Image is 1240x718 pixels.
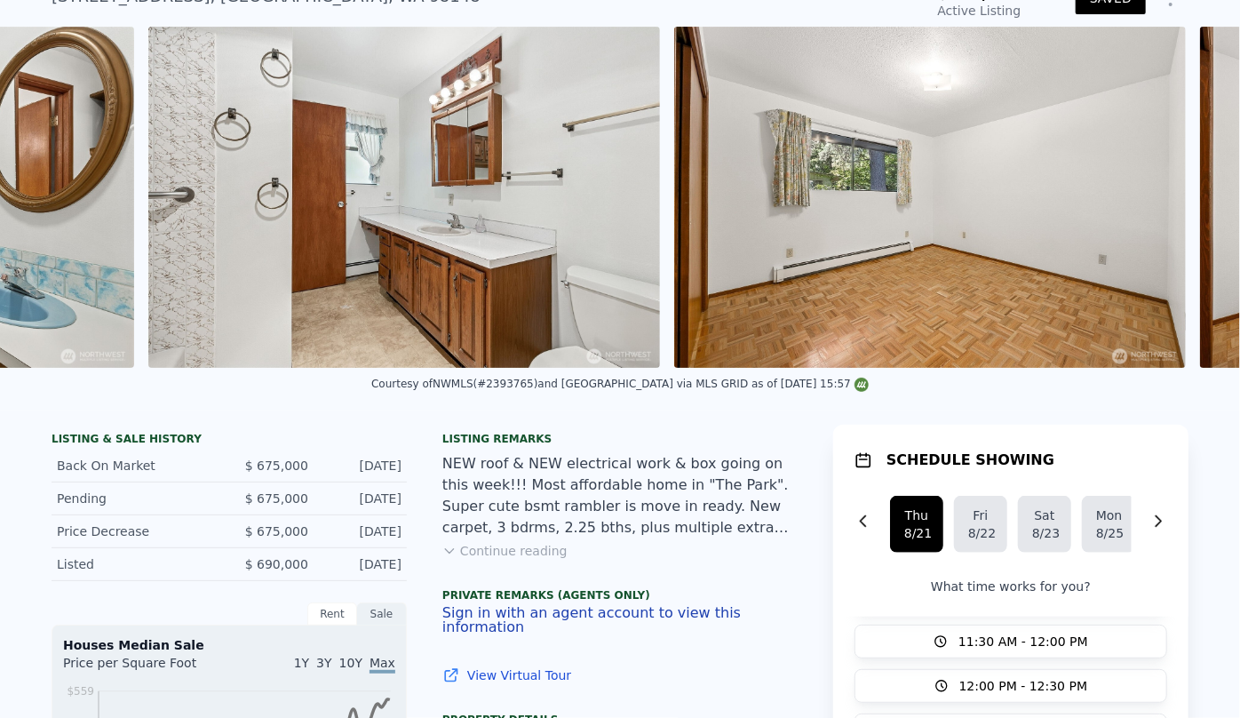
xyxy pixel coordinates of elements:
div: Houses Median Sale [63,636,395,654]
p: What time works for you? [854,578,1167,595]
div: Listing remarks [442,432,798,446]
span: 10Y [339,656,362,670]
div: 8/21 [904,524,929,542]
span: 3Y [316,656,331,670]
span: Active Listing [938,4,1021,18]
div: [DATE] [322,555,401,573]
div: Sat [1032,507,1057,524]
tspan: $559 [67,685,94,698]
span: $ 675,000 [245,524,308,538]
div: 8/23 [1032,524,1057,542]
img: Sale: 149635179 Parcel: 97831419 [674,27,1186,368]
span: 1Y [294,656,309,670]
div: Thu [904,507,929,524]
h1: SCHEDULE SHOWING [886,450,1054,471]
div: 8/25 [1096,524,1121,542]
button: Thu8/21 [890,496,943,553]
img: NWMLS Logo [854,378,869,392]
span: 12:00 PM - 12:30 PM [959,677,1088,695]
button: Mon8/25 [1082,496,1135,553]
span: $ 675,000 [245,459,308,473]
img: Sale: 149635179 Parcel: 97831419 [148,27,660,368]
div: [DATE] [322,490,401,507]
div: Pending [57,490,215,507]
div: Back On Market [57,457,215,475]
span: $ 690,000 [245,557,308,571]
div: Mon [1096,507,1121,524]
div: Courtesy of NWMLS (#2393765) and [GEOGRAPHIC_DATA] via MLS GRID as of [DATE] 15:57 [371,378,869,390]
button: Sat8/23 [1018,496,1071,553]
div: Rent [307,602,357,626]
div: Price Decrease [57,523,215,540]
div: Sale [357,602,407,626]
div: Private Remarks (Agents Only) [442,588,798,606]
div: Listed [57,555,215,573]
div: [DATE] [322,457,401,475]
button: Sign in with an agent account to view this information [442,606,798,634]
div: Fri [968,507,993,524]
button: Fri8/22 [954,496,1007,553]
div: NEW roof & NEW electrical work & box going on this week!!! Most affordable home in "The Park". Su... [442,453,798,538]
div: [DATE] [322,523,401,540]
span: 11:30 AM - 12:00 PM [958,633,1088,650]
span: Max [370,656,395,674]
div: LISTING & SALE HISTORY [52,432,407,450]
a: View Virtual Tour [442,666,798,684]
div: Price per Square Foot [63,654,229,682]
button: Continue reading [442,542,568,560]
button: 11:30 AM - 12:00 PM [854,625,1167,658]
button: 12:00 PM - 12:30 PM [854,669,1167,703]
span: $ 675,000 [245,491,308,506]
div: 8/22 [968,524,993,542]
